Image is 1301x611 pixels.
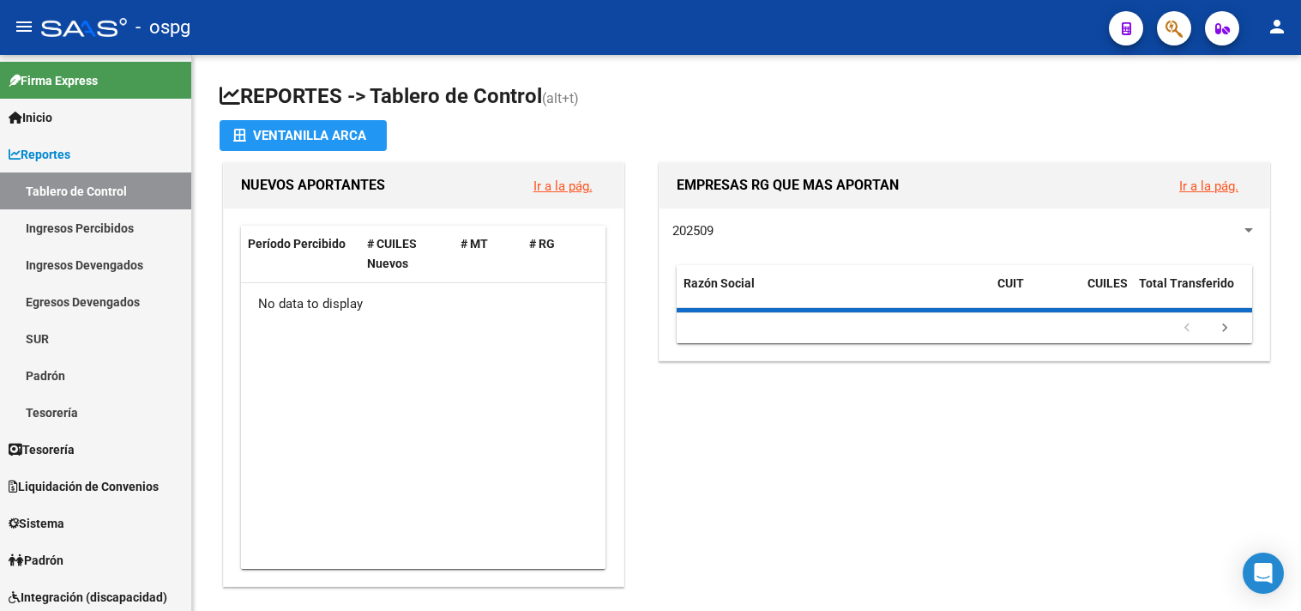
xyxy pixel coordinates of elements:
span: Inicio [9,108,52,127]
span: EMPRESAS RG QUE MAS APORTAN [677,177,899,193]
h1: REPORTES -> Tablero de Control [220,82,1274,112]
span: Firma Express [9,71,98,90]
span: CUILES [1087,276,1128,290]
span: Total Transferido [1139,276,1234,290]
a: Ir a la pág. [533,178,593,194]
datatable-header-cell: Período Percibido [241,226,360,282]
span: Integración (discapacidad) [9,588,167,607]
span: 202509 [672,223,714,239]
a: go to previous page [1171,319,1203,338]
span: (alt+t) [542,90,579,106]
span: Razón Social [684,276,755,290]
span: Liquidación de Convenios [9,477,159,496]
span: Tesorería [9,440,75,459]
button: Ir a la pág. [1165,170,1252,202]
datatable-header-cell: Total Transferido [1132,265,1252,322]
datatable-header-cell: # RG [522,226,591,282]
span: - ospg [136,9,190,46]
datatable-header-cell: CUILES [1081,265,1132,322]
span: NUEVOS APORTANTES [241,177,385,193]
button: Ventanilla ARCA [220,120,387,151]
span: Padrón [9,551,63,570]
span: Reportes [9,145,70,164]
a: Ir a la pág. [1179,178,1238,194]
div: Ventanilla ARCA [233,120,373,151]
mat-icon: menu [14,16,34,37]
span: # MT [461,237,488,251]
div: Open Intercom Messenger [1243,553,1284,594]
span: Sistema [9,514,64,533]
span: # RG [529,237,555,251]
div: No data to display [241,283,605,326]
a: go to next page [1208,319,1241,338]
button: Ir a la pág. [520,170,606,202]
span: CUIT [997,276,1024,290]
mat-icon: person [1267,16,1287,37]
span: # CUILES Nuevos [367,237,417,270]
datatable-header-cell: # CUILES Nuevos [360,226,454,282]
datatable-header-cell: Razón Social [677,265,991,322]
span: Período Percibido [248,237,346,251]
datatable-header-cell: CUIT [991,265,1081,322]
datatable-header-cell: # MT [454,226,522,282]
